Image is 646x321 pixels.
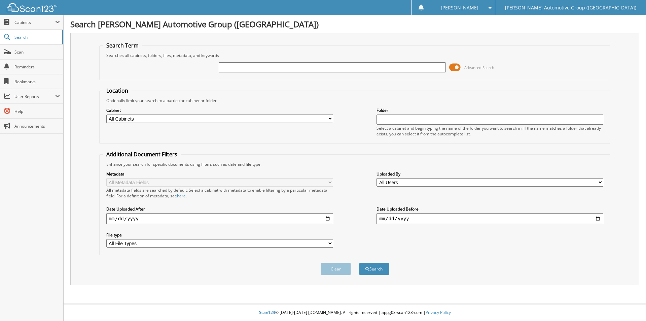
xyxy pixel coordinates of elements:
[14,79,60,85] span: Bookmarks
[14,34,59,40] span: Search
[106,206,333,212] label: Date Uploaded After
[7,3,57,12] img: scan123-logo-white.svg
[464,65,494,70] span: Advanced Search
[14,64,60,70] span: Reminders
[103,161,607,167] div: Enhance your search for specific documents using filters such as date and file type.
[106,171,333,177] label: Metadata
[505,6,636,10] span: [PERSON_NAME] Automotive Group ([GEOGRAPHIC_DATA])
[376,206,603,212] label: Date Uploaded Before
[103,53,607,58] div: Searches all cabinets, folders, files, metadata, and keywords
[14,49,60,55] span: Scan
[14,94,55,99] span: User Reports
[359,263,389,275] button: Search
[259,310,275,315] span: Scan123
[106,107,333,113] label: Cabinet
[106,232,333,238] label: File type
[103,42,142,49] legend: Search Term
[426,310,451,315] a: Privacy Policy
[14,108,60,114] span: Help
[64,304,646,321] div: © [DATE]-[DATE] [DOMAIN_NAME]. All rights reserved | appg03-scan123-com |
[103,151,181,158] legend: Additional Document Filters
[376,171,603,177] label: Uploaded By
[70,19,639,30] h1: Search [PERSON_NAME] Automotive Group ([GEOGRAPHIC_DATA])
[106,213,333,224] input: start
[103,87,132,94] legend: Location
[177,193,186,199] a: here
[376,213,603,224] input: end
[14,20,55,25] span: Cabinets
[376,107,603,113] label: Folder
[441,6,478,10] span: [PERSON_NAME]
[14,123,60,129] span: Announcements
[321,263,351,275] button: Clear
[103,98,607,103] div: Optionally limit your search to a particular cabinet or folder
[376,125,603,137] div: Select a cabinet and begin typing the name of the folder you want to search in. If the name match...
[106,187,333,199] div: All metadata fields are searched by default. Select a cabinet with metadata to enable filtering b...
